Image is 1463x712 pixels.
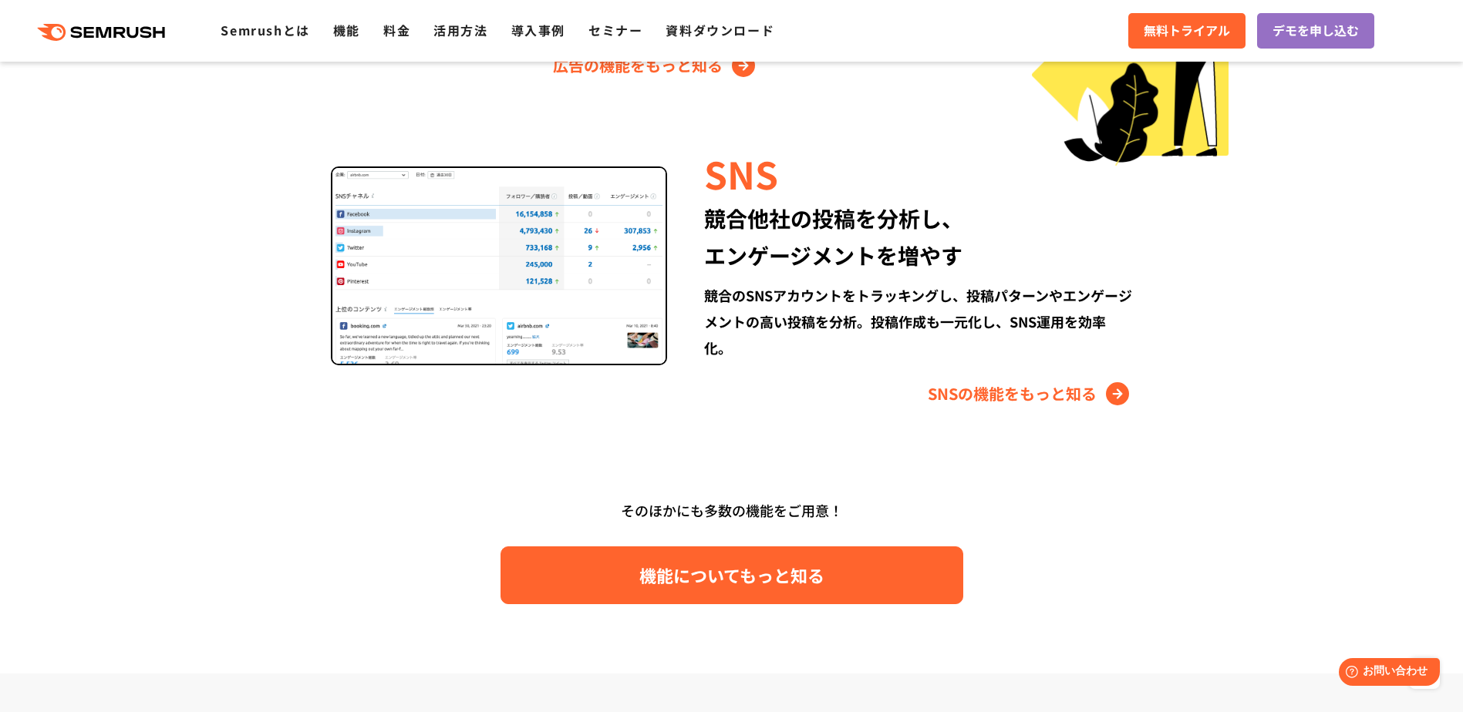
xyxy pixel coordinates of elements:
iframe: Help widget launcher [1326,652,1446,695]
a: Semrushとは [221,21,309,39]
div: そのほかにも多数の機能をご用意！ [288,496,1175,525]
a: 無料トライアル [1128,13,1246,49]
span: 無料トライアル [1144,21,1230,41]
a: デモを申し込む [1257,13,1374,49]
a: 活用方法 [433,21,487,39]
a: セミナー [588,21,642,39]
a: 資料ダウンロード [666,21,774,39]
div: SNS [704,147,1132,200]
div: 競合他社の投稿を分析し、 エンゲージメントを増やす [704,200,1132,274]
a: 機能についてもっと知る [501,546,963,604]
div: 競合のSNSアカウントをトラッキングし、投稿パターンやエンゲージメントの高い投稿を分析。投稿作成も一元化し、SNS運用を効率化。 [704,282,1132,361]
a: SNSの機能をもっと知る [928,381,1133,406]
a: 機能 [333,21,360,39]
a: 広告の機能をもっと知る [553,53,759,78]
span: 機能についてもっと知る [639,562,824,589]
a: 料金 [383,21,410,39]
a: 導入事例 [511,21,565,39]
span: デモを申し込む [1273,21,1359,41]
